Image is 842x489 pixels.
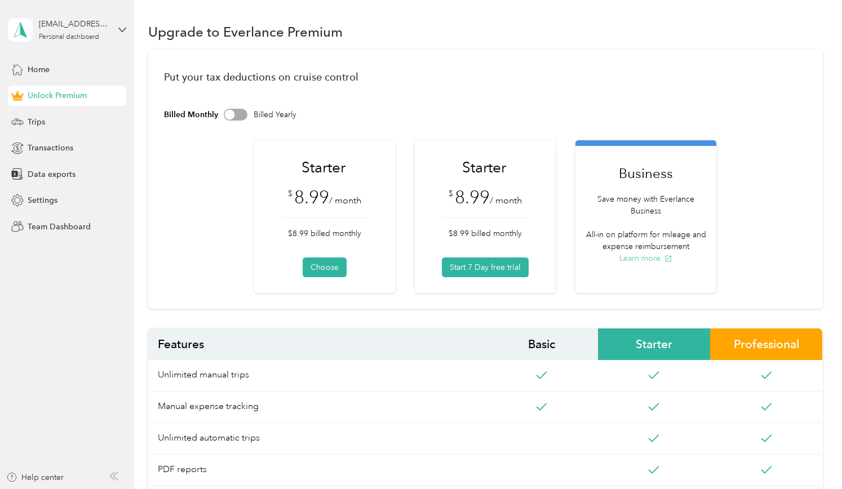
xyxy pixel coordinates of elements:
p: Billed Yearly [254,109,296,121]
span: Trips [28,116,45,128]
span: Transactions [28,142,73,154]
button: Choose [303,257,347,277]
p: Billed Monthly [164,109,218,121]
span: Unlimited automatic trips [148,423,485,455]
span: Team Dashboard [28,221,91,233]
span: Unlock Premium [28,90,87,101]
button: Learn more [619,252,672,264]
span: Manual expense tracking [148,392,485,423]
p: All-in on platform for mileage and expense reimbursement [582,229,711,252]
iframe: Everlance-gr Chat Button Frame [779,426,842,489]
h1: Upgrade to Everlance Premium [148,26,343,38]
span: Settings [28,194,57,206]
span: Home [28,64,50,75]
span: $ [288,188,293,199]
span: Professional [710,328,822,360]
span: PDF reports [148,455,485,486]
button: Start 7 Day free trial [442,257,529,277]
p: Save money with Everlance Business [582,193,711,217]
h1: Starter [442,158,526,177]
span: Basic [485,328,597,360]
span: 8.99 [294,186,329,208]
h1: Business [582,163,711,183]
span: $ [449,188,453,199]
p: $8.99 billed monthly [442,228,529,239]
p: $8.99 billed monthly [281,228,368,239]
span: / month [490,195,522,206]
span: Data exports [28,168,76,180]
h1: Starter [281,158,366,177]
button: Help center [6,472,64,483]
div: Personal dashboard [39,34,99,41]
span: Unlimited manual trips [148,360,485,392]
div: [EMAIL_ADDRESS][DOMAIN_NAME] [39,18,109,30]
span: Features [148,328,485,360]
span: / month [329,195,361,206]
h1: Put your tax deductions on cruise control [164,71,807,83]
span: Starter [598,328,710,360]
span: 8.99 [455,186,490,208]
